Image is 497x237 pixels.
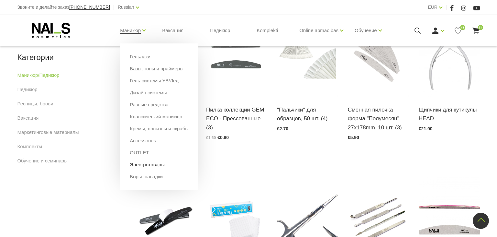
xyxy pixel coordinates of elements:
[130,137,156,144] a: Accessories
[130,101,168,108] a: Разные средства
[419,105,480,123] a: Щипчики для кутикулы HEAD
[17,86,37,93] a: Педикюр
[348,13,409,97] img: САМОКЛЕЯЩАЯСЯ ПИЛКА «ПОЛУМЕСЯЦ»- «Полумесяц», 27x178 мм, 10 шт (100 (-1))- «Полумесяц», 27x178 мм...
[348,135,359,140] span: €5.90
[120,18,141,43] a: Маникюр
[157,15,189,46] a: Ваксация
[130,89,167,96] a: Дизайн системы
[17,3,110,11] div: Звоните и делайте заказ
[419,126,433,131] span: €21.90
[454,27,462,35] a: 0
[299,18,338,43] a: Online apmācības
[206,13,267,97] img: Пилка коллекции GEM ECO - ПрессованныеТипы: - (100/100 STR Emerald)- 180/180 STR Sapphire- 240/24...
[130,65,183,72] a: Базы, топы и праймеры
[277,126,288,131] span: €2.70
[17,71,59,79] a: Маникюр/Педикюр
[251,15,283,46] a: Komplekti
[130,113,182,120] a: Классический маникюр
[472,27,480,35] a: 0
[478,25,483,30] span: 0
[118,3,134,11] a: Russian
[130,161,165,168] a: Электротовары
[130,77,179,84] a: Гель-системы УВ/Лед
[419,13,480,97] img: Kutikulu standziņu raksturojumi:NY – 1 – 3NY – 1 – 5NY – 1 – 7Madicīnisks nerūsējošais tērauds AI...
[217,135,229,140] span: €0.80
[205,15,235,46] a: Педикюр
[113,3,115,11] span: |
[17,143,42,150] a: Комплекты
[130,149,149,156] a: OUTLET
[446,3,447,11] span: |
[17,53,126,62] h2: Категории
[355,18,377,43] a: Обучение
[17,114,39,122] a: Ваксация
[428,3,437,11] a: EUR
[460,25,465,30] span: 0
[17,157,68,165] a: Обучение и семинары
[277,13,338,97] img: Разые типы палитры для оттенков / дизайнов ногтей...
[206,105,267,132] a: Пилка коллекции GEM ECO - Прессованные (3)
[69,5,110,10] a: [PHONE_NUMBER]
[130,53,150,60] a: Гельлаки
[130,173,163,180] a: Боры ,насадки
[348,105,409,132] a: Сменная пилочка форма "Полумесяц" 27x178mm, 10 шт. (3)
[206,136,216,140] span: €1.60
[130,125,189,132] a: Кремы, лосьоны и скрабы
[17,100,53,108] a: Ресницы, брови
[17,128,79,136] a: Маркетинговые материалы
[277,105,338,123] a: "Пальчики" для образцов, 50 шт. (4)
